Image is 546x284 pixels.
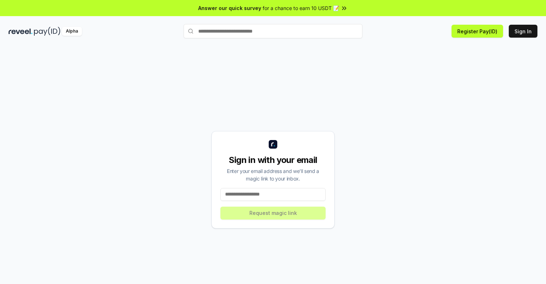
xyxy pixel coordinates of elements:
span: Answer our quick survey [198,4,261,12]
button: Register Pay(ID) [452,25,503,38]
img: logo_small [269,140,277,149]
img: pay_id [34,27,60,36]
button: Sign In [509,25,537,38]
span: for a chance to earn 10 USDT 📝 [263,4,339,12]
div: Enter your email address and we’ll send a magic link to your inbox. [220,167,326,182]
div: Alpha [62,27,82,36]
div: Sign in with your email [220,154,326,166]
img: reveel_dark [9,27,33,36]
